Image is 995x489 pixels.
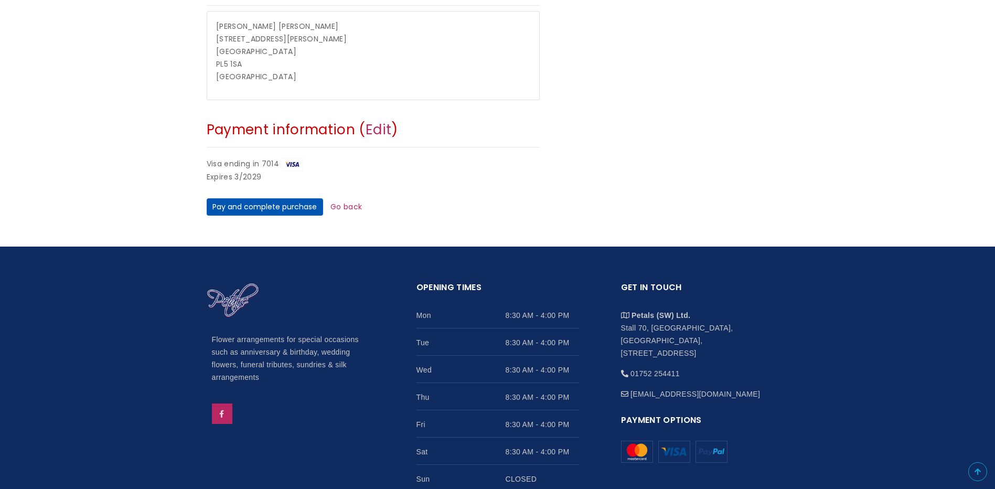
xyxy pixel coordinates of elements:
[506,445,579,458] span: 8:30 AM - 4:00 PM
[207,120,398,139] span: Payment information ( )
[416,281,579,301] h2: Opening Times
[279,21,339,31] span: [PERSON_NAME]
[506,309,579,322] span: 8:30 AM - 4:00 PM
[216,34,347,44] span: [STREET_ADDRESS][PERSON_NAME]
[216,21,276,31] span: [PERSON_NAME]
[416,383,579,410] li: Thu
[621,441,653,462] img: Mastercard
[207,171,540,184] div: Expires 3/2029
[621,359,784,380] li: 01752 254411
[621,413,784,434] h2: Payment Options
[416,438,579,465] li: Sat
[212,334,375,384] p: Flower arrangements for special occasions such as anniversary & birthday, wedding flowers, funera...
[506,473,579,485] span: CLOSED
[216,59,242,69] span: PL5 1SA
[696,441,727,462] img: Mastercard
[632,311,690,320] strong: Petals (SW) Ltd.
[621,281,784,301] h2: Get in touch
[416,301,579,328] li: Mon
[216,71,296,82] span: [GEOGRAPHIC_DATA]
[416,328,579,356] li: Tue
[416,410,579,438] li: Fri
[506,336,579,349] span: 8:30 AM - 4:00 PM
[506,391,579,403] span: 8:30 AM - 4:00 PM
[207,198,323,216] button: Pay and complete purchase
[366,120,391,139] a: Edit
[621,301,784,359] li: Stall 70, [GEOGRAPHIC_DATA], [GEOGRAPHIC_DATA], [STREET_ADDRESS]
[330,201,362,211] a: Go back
[416,356,579,383] li: Wed
[207,158,540,171] div: Visa ending in 7014
[506,418,579,431] span: 8:30 AM - 4:00 PM
[621,380,784,400] li: [EMAIL_ADDRESS][DOMAIN_NAME]
[506,364,579,376] span: 8:30 AM - 4:00 PM
[207,283,259,318] img: Home
[658,441,690,462] img: Mastercard
[216,46,296,57] span: [GEOGRAPHIC_DATA]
